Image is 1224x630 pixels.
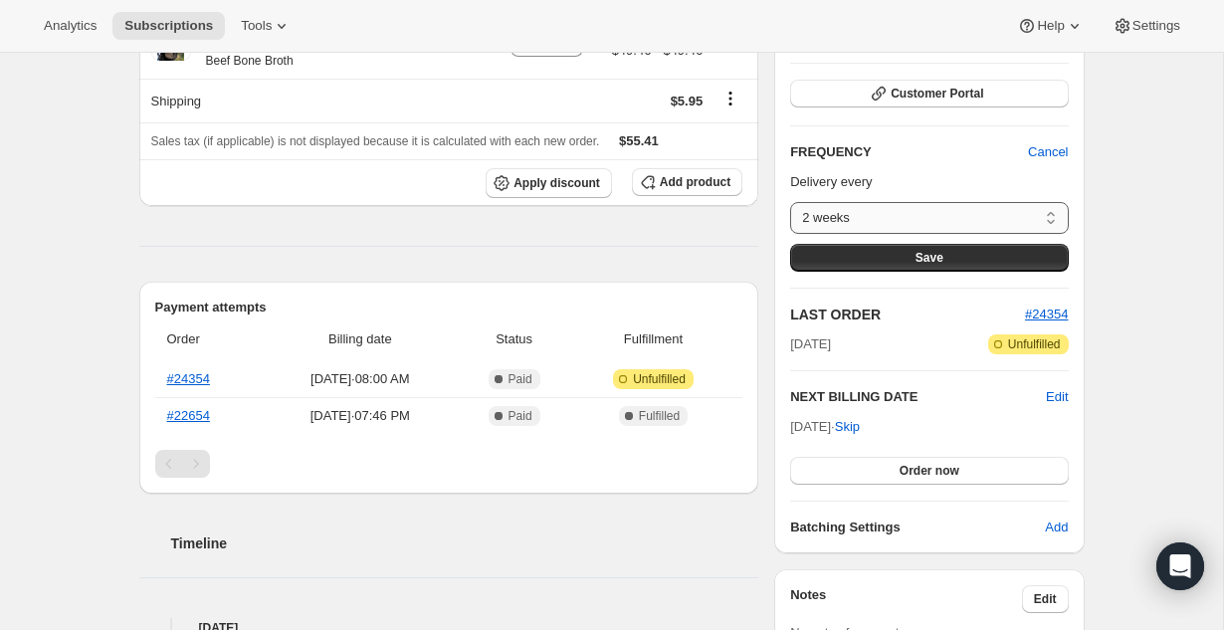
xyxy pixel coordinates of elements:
h6: Batching Settings [790,518,1045,537]
button: Edit [1022,585,1069,613]
h2: NEXT BILLING DATE [790,387,1046,407]
span: Add [1045,518,1068,537]
span: Unfulfilled [633,371,686,387]
h2: Timeline [171,533,759,553]
span: [DATE] · 08:00 AM [268,369,452,389]
button: Customer Portal [790,80,1068,107]
span: Fulfilled [639,408,680,424]
span: Skip [835,417,860,437]
button: Save [790,244,1068,272]
button: Settings [1101,12,1192,40]
span: Billing date [268,329,452,349]
button: Edit [1046,387,1068,407]
span: Subscriptions [124,18,213,34]
span: Fulfillment [576,329,730,349]
button: Apply discount [486,168,612,198]
span: Cancel [1028,142,1068,162]
a: #22654 [167,408,210,423]
span: $55.41 [619,133,659,148]
span: Status [464,329,563,349]
a: #24354 [1025,307,1068,321]
button: Shipping actions [714,88,746,109]
a: #24354 [167,371,210,386]
span: Save [916,250,943,266]
nav: Pagination [155,450,743,478]
button: Order now [790,457,1068,485]
button: #24354 [1025,305,1068,324]
button: Help [1005,12,1096,40]
button: Skip [823,411,872,443]
span: Help [1037,18,1064,34]
span: [DATE] · 07:46 PM [268,406,452,426]
span: Tools [241,18,272,34]
button: Add [1033,512,1080,543]
th: Shipping [139,79,506,122]
span: Settings [1132,18,1180,34]
button: Add product [632,168,742,196]
span: Edit [1034,591,1057,607]
span: Paid [509,408,532,424]
span: $5.95 [671,94,704,108]
span: Apply discount [513,175,600,191]
h2: Payment attempts [155,298,743,317]
span: [DATE] · [790,419,860,434]
h2: FREQUENCY [790,142,1028,162]
h2: LAST ORDER [790,305,1025,324]
span: Unfulfilled [1008,336,1061,352]
button: Analytics [32,12,108,40]
button: Tools [229,12,304,40]
th: Order [155,317,263,361]
p: Delivery every [790,172,1068,192]
small: Beef Bone Broth [206,54,294,68]
span: [DATE] [790,334,831,354]
button: Cancel [1016,136,1080,168]
span: Order now [900,463,959,479]
span: Customer Portal [891,86,983,102]
h3: Notes [790,585,1022,613]
span: Paid [509,371,532,387]
div: Open Intercom Messenger [1156,542,1204,590]
span: Add product [660,174,730,190]
span: Sales tax (if applicable) is not displayed because it is calculated with each new order. [151,134,600,148]
span: Analytics [44,18,97,34]
button: Subscriptions [112,12,225,40]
